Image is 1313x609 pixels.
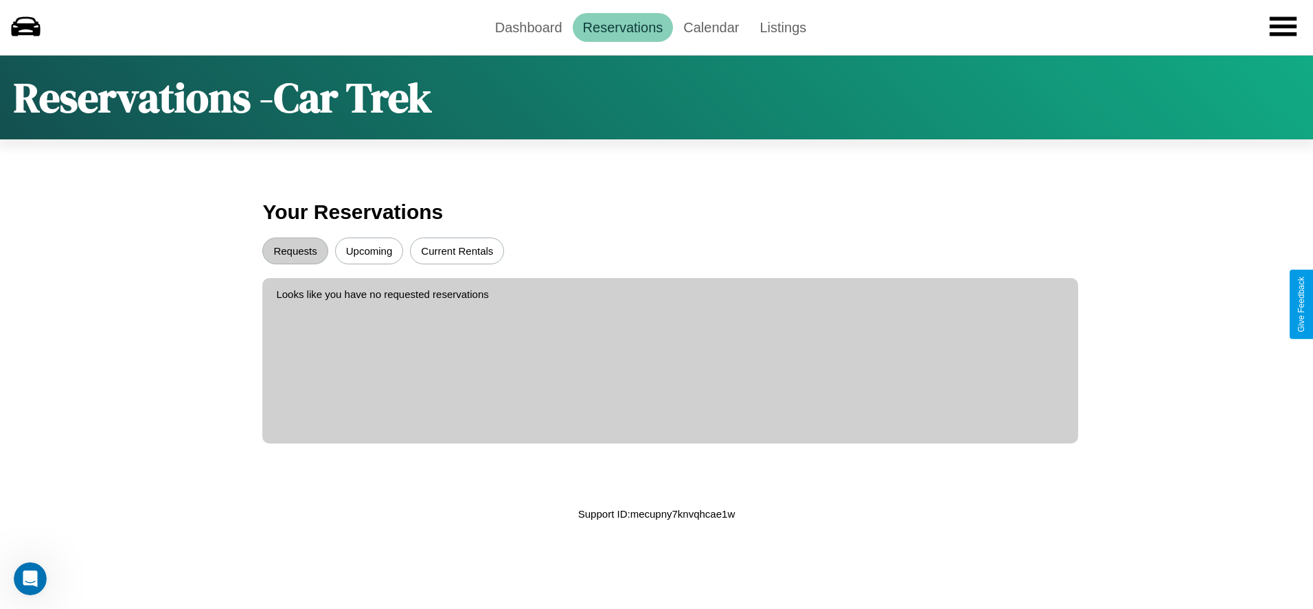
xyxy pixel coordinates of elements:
[673,13,749,42] a: Calendar
[335,238,404,264] button: Upcoming
[578,505,735,523] p: Support ID: mecupny7knvqhcae1w
[14,562,47,595] iframe: Intercom live chat
[410,238,504,264] button: Current Rentals
[276,285,1064,303] p: Looks like you have no requested reservations
[749,13,817,42] a: Listings
[573,13,674,42] a: Reservations
[485,13,573,42] a: Dashboard
[262,238,328,264] button: Requests
[262,194,1050,231] h3: Your Reservations
[14,69,432,126] h1: Reservations - Car Trek
[1297,277,1306,332] div: Give Feedback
